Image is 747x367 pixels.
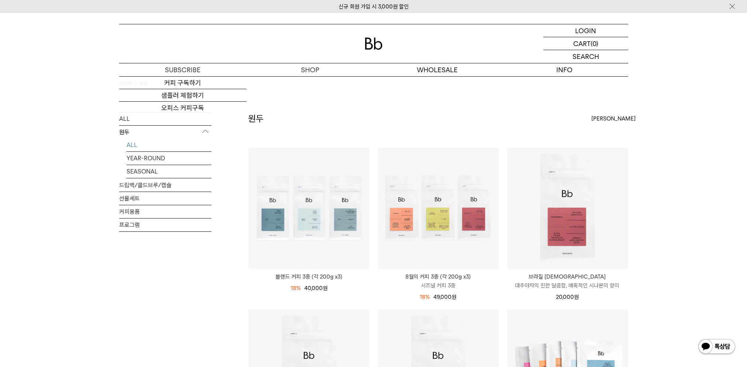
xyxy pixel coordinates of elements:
img: 카카오톡 채널 1:1 채팅 버튼 [698,338,736,356]
a: 8월의 커피 3종 (각 200g x3) 시즈널 커피 3종 [378,272,499,290]
p: INFO [501,63,628,76]
a: LOGIN [543,24,628,37]
a: 신규 회원 가입 시 3,000원 할인 [339,3,409,10]
a: SUBSCRIBE [119,63,246,76]
span: 49,000 [433,294,456,300]
div: 18% [420,293,430,301]
a: 커피 구독하기 [119,77,246,89]
a: 블렌드 커피 3종 (각 200g x3) [249,272,370,281]
a: CART (0) [543,37,628,50]
a: 드립백/콜드브루/캡슐 [119,179,211,192]
p: (0) [591,37,598,50]
a: 오피스 커피구독 [119,102,246,114]
a: 선물세트 [119,192,211,205]
div: 18% [291,284,301,293]
a: SHOP [246,63,374,76]
p: 대추야자의 진한 달콤함, 매혹적인 시나몬의 향미 [507,281,628,290]
a: ALL [119,112,211,125]
p: LOGIN [575,24,596,37]
a: 프로그램 [119,219,211,231]
a: 샘플러 체험하기 [119,89,246,102]
a: SEASONAL [127,165,211,178]
p: 8월의 커피 3종 (각 200g x3) [378,272,499,281]
img: 블렌드 커피 3종 (각 200g x3) [249,148,370,269]
h2: 원두 [248,112,264,125]
a: ALL [127,139,211,151]
span: 40,000 [304,285,328,291]
span: 원 [323,285,328,291]
p: WHOLESALE [374,63,501,76]
p: 브라질 [DEMOGRAPHIC_DATA] [507,272,628,281]
a: YEAR-ROUND [127,152,211,165]
span: 원 [574,294,579,300]
p: 원두 [119,126,211,139]
span: [PERSON_NAME] [591,114,636,123]
a: 브라질 [DEMOGRAPHIC_DATA] 대추야자의 진한 달콤함, 매혹적인 시나몬의 향미 [507,272,628,290]
p: 시즈널 커피 3종 [378,281,499,290]
img: 로고 [365,38,383,50]
span: 원 [452,294,456,300]
img: 8월의 커피 3종 (각 200g x3) [378,148,499,269]
p: SEARCH [573,50,599,63]
p: CART [573,37,591,50]
a: 커피용품 [119,205,211,218]
img: 브라질 사맘바이아 [507,148,628,269]
span: 20,000 [556,294,579,300]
